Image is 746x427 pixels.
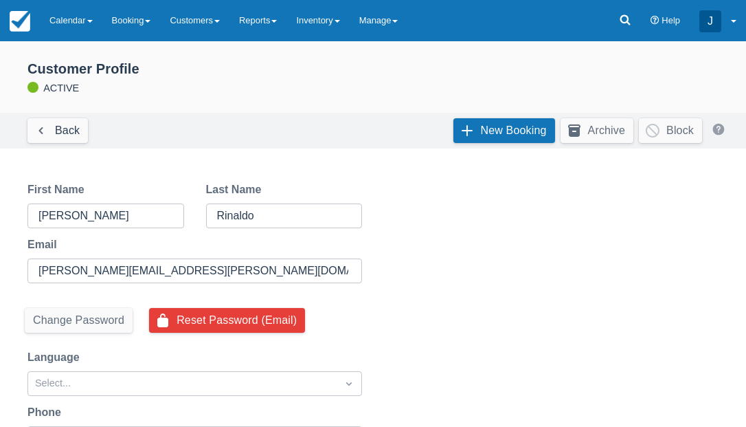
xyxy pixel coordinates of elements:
[27,237,63,253] label: Email
[662,15,680,25] span: Help
[27,404,67,421] label: Phone
[342,377,356,391] span: Dropdown icon
[11,61,735,96] div: ACTIVE
[206,182,267,198] label: Last Name
[27,349,85,366] label: Language
[561,118,633,143] button: Archive
[149,308,305,333] button: Reset Password (Email)
[10,11,30,32] img: checkfront-main-nav-mini-logo.png
[35,376,330,391] div: Select...
[27,182,90,198] label: First Name
[25,308,133,333] button: Change Password
[27,61,735,78] div: Customer Profile
[639,118,702,143] button: Block
[27,118,88,143] a: Back
[651,17,659,25] i: Help
[699,10,721,32] div: J
[453,118,555,143] a: New Booking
